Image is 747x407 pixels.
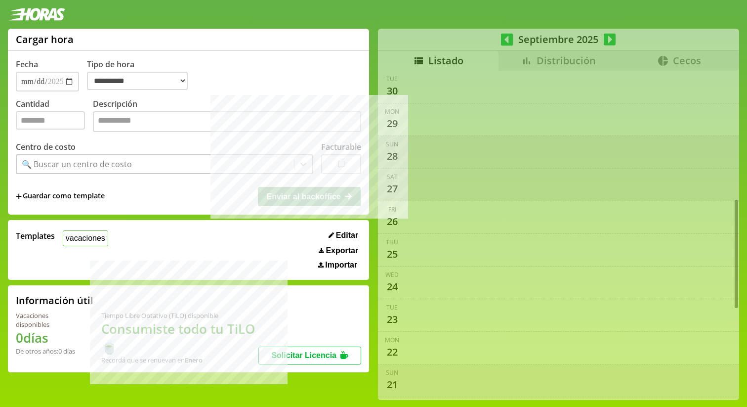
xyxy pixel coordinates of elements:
[16,98,93,135] label: Cantidad
[93,111,361,132] textarea: Descripción
[87,59,196,91] label: Tipo de hora
[22,159,132,170] div: 🔍 Buscar un centro de costo
[258,347,361,364] button: Solicitar Licencia
[93,98,361,135] label: Descripción
[16,191,105,202] span: +Guardar como template
[101,320,259,356] h1: Consumiste todo tu TiLO 🍵
[16,141,76,152] label: Centro de costo
[87,72,188,90] select: Tipo de hora
[8,8,65,21] img: logotipo
[325,261,357,270] span: Importar
[16,294,93,307] h2: Información útil
[16,311,78,329] div: Vacaciones disponibles
[185,356,203,364] b: Enero
[326,230,361,240] button: Editar
[16,230,55,241] span: Templates
[16,191,22,202] span: +
[63,230,108,246] button: vacaciones
[271,351,336,360] span: Solicitar Licencia
[101,311,259,320] div: Tiempo Libre Optativo (TiLO) disponible
[16,59,38,70] label: Fecha
[101,356,259,364] div: Recordá que se renuevan en
[16,111,85,130] input: Cantidad
[16,347,78,356] div: De otros años: 0 días
[321,141,361,152] label: Facturable
[326,246,358,255] span: Exportar
[16,329,78,347] h1: 0 días
[16,33,74,46] h1: Cargar hora
[316,246,361,256] button: Exportar
[336,231,358,240] span: Editar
